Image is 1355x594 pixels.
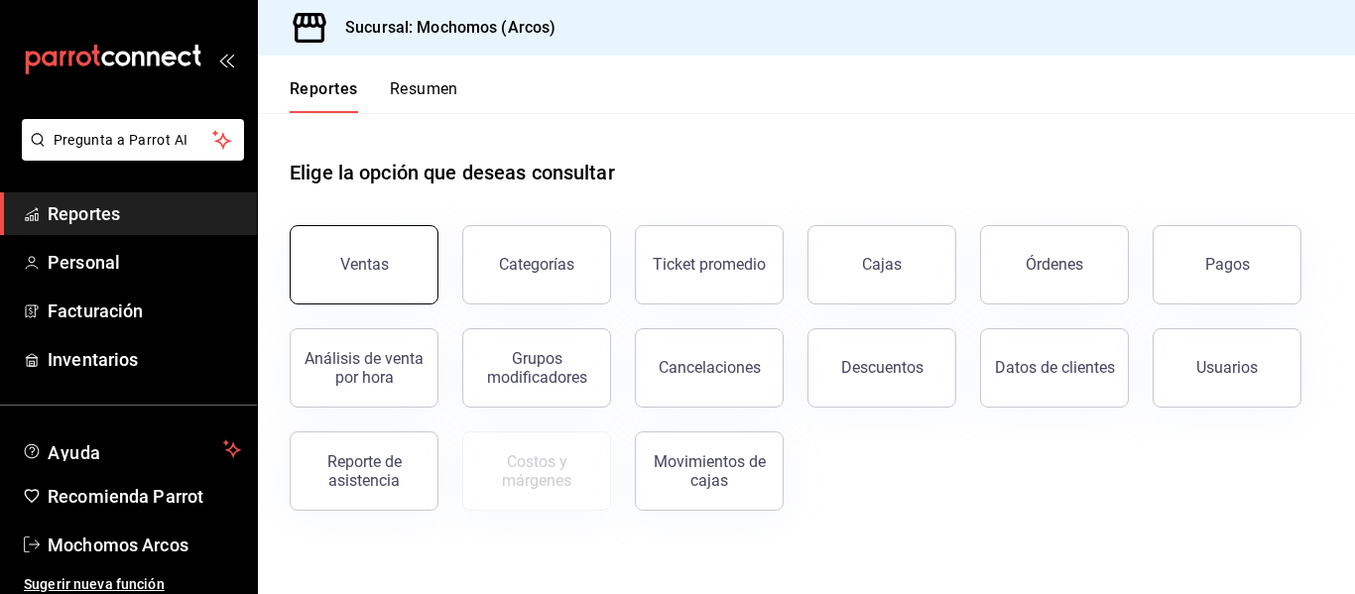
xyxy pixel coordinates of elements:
span: Facturación [48,297,241,324]
span: Recomienda Parrot [48,483,241,510]
div: Ticket promedio [653,255,766,274]
span: Ayuda [48,437,215,461]
div: Grupos modificadores [475,349,598,387]
span: Pregunta a Parrot AI [54,130,213,151]
button: Grupos modificadores [462,328,611,408]
div: Usuarios [1196,358,1258,377]
span: Mochomos Arcos [48,532,241,558]
button: Reportes [290,79,358,113]
button: Análisis de venta por hora [290,328,438,408]
button: open_drawer_menu [218,52,234,67]
button: Pregunta a Parrot AI [22,119,244,161]
div: navigation tabs [290,79,458,113]
h1: Elige la opción que deseas consultar [290,158,615,187]
button: Ticket promedio [635,225,784,304]
button: Resumen [390,79,458,113]
button: Descuentos [807,328,956,408]
div: Reporte de asistencia [303,452,426,490]
button: Contrata inventarios para ver este reporte [462,431,611,511]
span: Personal [48,249,241,276]
button: Movimientos de cajas [635,431,784,511]
div: Ventas [340,255,389,274]
span: Reportes [48,200,241,227]
div: Datos de clientes [995,358,1115,377]
div: Pagos [1205,255,1250,274]
div: Análisis de venta por hora [303,349,426,387]
div: Movimientos de cajas [648,452,771,490]
button: Ventas [290,225,438,304]
span: Inventarios [48,346,241,373]
div: Cancelaciones [659,358,761,377]
button: Cancelaciones [635,328,784,408]
div: Descuentos [841,358,924,377]
button: Órdenes [980,225,1129,304]
div: Órdenes [1026,255,1083,274]
button: Categorías [462,225,611,304]
div: Costos y márgenes [475,452,598,490]
div: Cajas [862,253,903,277]
button: Pagos [1153,225,1301,304]
a: Cajas [807,225,956,304]
h3: Sucursal: Mochomos (Arcos) [329,16,555,40]
button: Datos de clientes [980,328,1129,408]
div: Categorías [499,255,574,274]
button: Reporte de asistencia [290,431,438,511]
a: Pregunta a Parrot AI [14,144,244,165]
button: Usuarios [1153,328,1301,408]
